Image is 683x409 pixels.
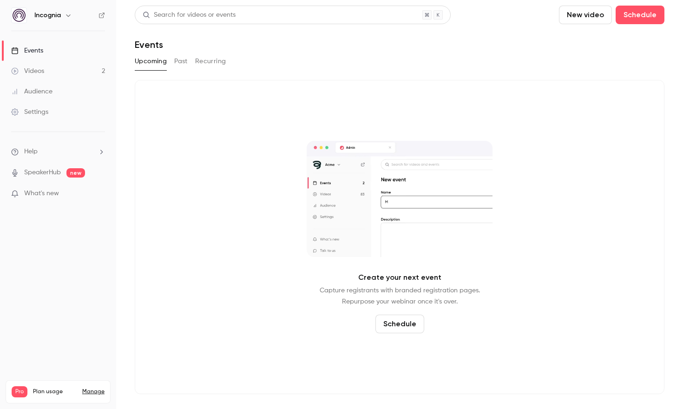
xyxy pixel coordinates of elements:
span: What's new [24,189,59,198]
div: Settings [11,107,48,117]
div: Search for videos or events [143,10,236,20]
button: Recurring [195,54,226,69]
h1: Events [135,39,163,50]
button: Upcoming [135,54,167,69]
span: Help [24,147,38,157]
p: Create your next event [358,272,441,283]
button: Schedule [616,6,664,24]
button: New video [559,6,612,24]
li: help-dropdown-opener [11,147,105,157]
a: Manage [82,388,105,396]
iframe: Noticeable Trigger [94,190,105,198]
p: Capture registrants with branded registration pages. Repurpose your webinar once it's over. [320,285,480,307]
div: Events [11,46,43,55]
div: Videos [11,66,44,76]
span: new [66,168,85,178]
div: Audience [11,87,53,96]
button: Past [174,54,188,69]
a: SpeakerHub [24,168,61,178]
h6: Incognia [34,11,61,20]
button: Schedule [375,315,424,333]
span: Plan usage [33,388,77,396]
span: Pro [12,386,27,397]
img: Incognia [12,8,26,23]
